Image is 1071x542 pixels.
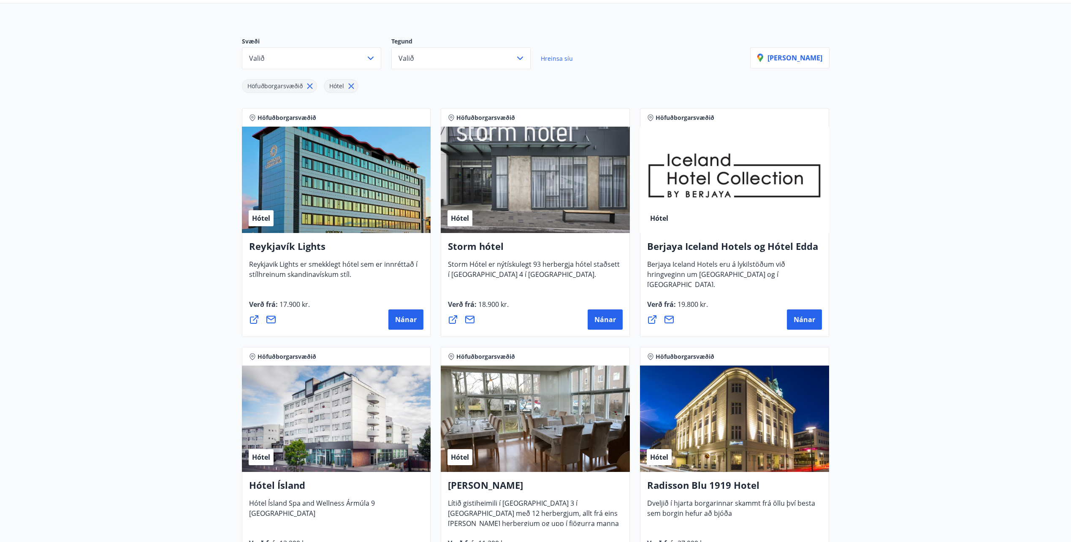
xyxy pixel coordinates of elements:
[242,37,391,47] p: Svæði
[647,260,785,296] span: Berjaya Iceland Hotels eru á lykilstöðum við hringveginn um [GEOGRAPHIC_DATA] og í [GEOGRAPHIC_DA...
[249,260,418,286] span: Reykjavik Lights er smekklegt hótel sem er innréttað í stílhreinum skandinavískum stíl.
[395,315,417,324] span: Nánar
[391,47,531,69] button: Valið
[448,240,623,259] h4: Storm hótel
[656,114,714,122] span: Höfuðborgarsvæðið
[388,309,423,330] button: Nánar
[647,300,708,316] span: Verð frá :
[448,300,509,316] span: Verð frá :
[249,479,424,498] h4: Hótel Ísland
[750,47,830,68] button: [PERSON_NAME]
[448,479,623,498] h4: [PERSON_NAME]
[656,352,714,361] span: Höfuðborgarsvæðið
[647,479,822,498] h4: Radisson Blu 1919 Hotel
[399,54,414,63] span: Valið
[456,352,515,361] span: Höfuðborgarsvæðið
[247,82,303,90] span: Höfuðborgarsvæðið
[252,214,270,223] span: Hótel
[588,309,623,330] button: Nánar
[757,53,822,62] p: [PERSON_NAME]
[249,240,424,259] h4: Reykjavík Lights
[249,300,310,316] span: Verð frá :
[477,300,509,309] span: 18.900 kr.
[252,453,270,462] span: Hótel
[391,37,541,47] p: Tegund
[541,54,573,62] span: Hreinsa síu
[787,309,822,330] button: Nánar
[647,240,822,259] h4: Berjaya Iceland Hotels og Hótel Edda
[249,54,265,63] span: Valið
[258,114,316,122] span: Höfuðborgarsvæðið
[647,499,815,525] span: Dveljið í hjarta borgarinnar skammt frá öllu því besta sem borgin hefur að bjóða
[249,499,375,525] span: Hótel Ísland Spa and Wellness Ármúla 9 [GEOGRAPHIC_DATA]
[451,453,469,462] span: Hótel
[594,315,616,324] span: Nánar
[324,79,358,93] div: Hótel
[242,79,317,93] div: Höfuðborgarsvæðið
[329,82,344,90] span: Hótel
[676,300,708,309] span: 19.800 kr.
[456,114,515,122] span: Höfuðborgarsvæðið
[242,47,381,69] button: Valið
[650,453,668,462] span: Hótel
[258,352,316,361] span: Höfuðborgarsvæðið
[650,214,668,223] span: Hótel
[448,260,620,286] span: Storm Hótel er nýtískulegt 93 herbergja hótel staðsett í [GEOGRAPHIC_DATA] 4 í [GEOGRAPHIC_DATA].
[794,315,815,324] span: Nánar
[451,214,469,223] span: Hótel
[278,300,310,309] span: 17.900 kr.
